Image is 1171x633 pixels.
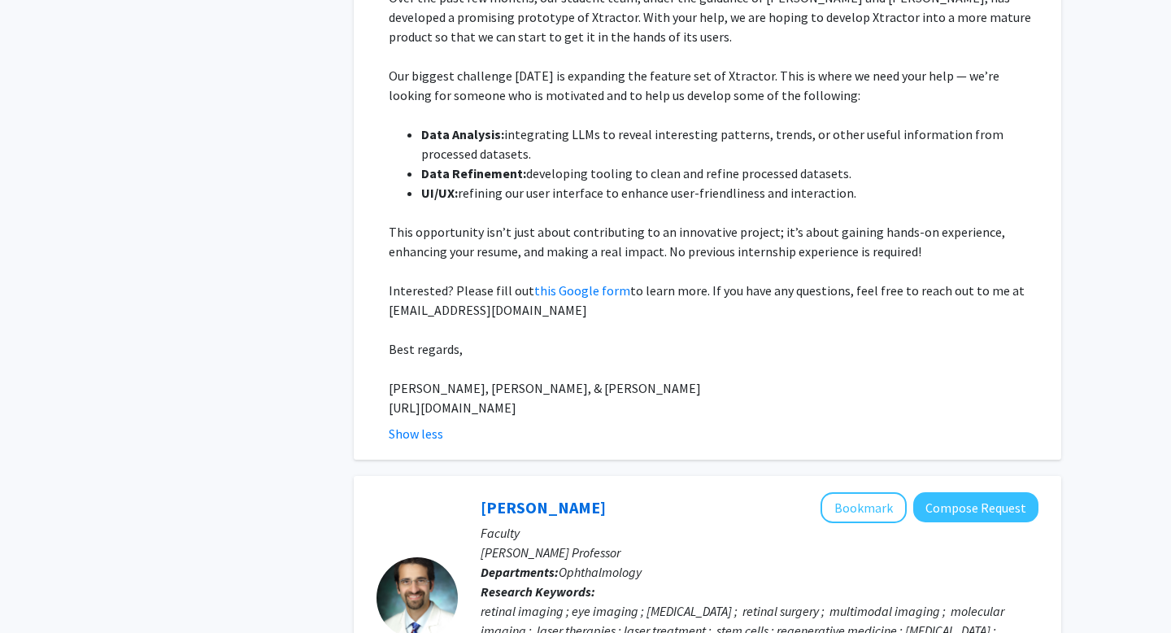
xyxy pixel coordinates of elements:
span: developing tooling to clean and refine processed datasets. [526,165,851,181]
span: Our biggest challenge [DATE] is expanding the feature set of Xtractor. This is where we need your... [389,68,999,103]
span: refining our user interface to enhance user-friendliness and interaction. [458,185,856,201]
span: Best regards, [389,341,463,357]
strong: Data Refinement: [421,165,526,181]
span: integrating LLMs to reveal interesting patterns, trends, or other useful information from process... [421,126,1003,162]
a: this Google form [534,282,630,299]
span: Interested? Please fill out [389,282,534,299]
strong: UI/UX: [421,185,458,201]
b: Research Keywords: [481,583,595,600]
b: Departments: [481,564,559,580]
button: Compose Request to Yannis Paulus [913,492,1038,522]
button: Show less [389,424,443,443]
p: Faculty [481,523,1038,543]
p: [PERSON_NAME], [PERSON_NAME], & [PERSON_NAME] [389,378,1038,398]
span: to learn more. If you have any questions, feel free to reach out to me at [EMAIL_ADDRESS][DOMAIN_... [389,282,1025,318]
span: [URL][DOMAIN_NAME] [389,399,516,416]
strong: Data Analysis: [421,126,504,142]
button: Add Yannis Paulus to Bookmarks [821,492,907,523]
p: [PERSON_NAME] Professor [481,543,1038,562]
span: This opportunity isn’t just about contributing to an innovative project; it’s about gaining hands... [389,224,1005,260]
iframe: Chat [12,560,69,621]
span: Ophthalmology [559,564,642,580]
a: [PERSON_NAME] [481,497,606,517]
